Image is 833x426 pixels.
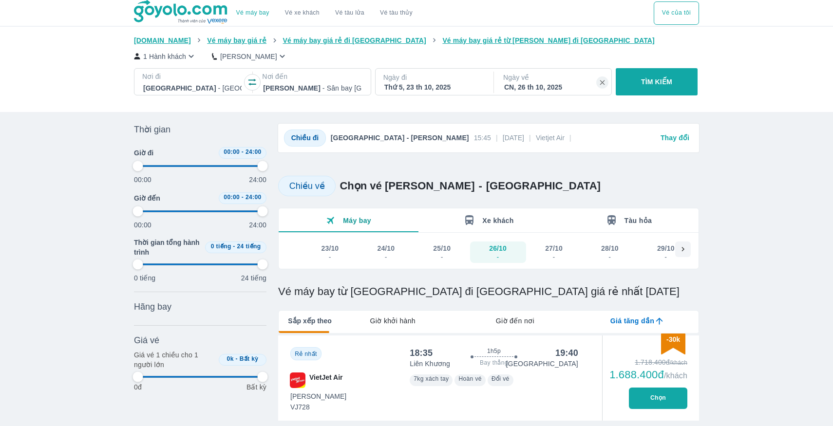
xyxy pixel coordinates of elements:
[134,334,159,346] span: Giá vé
[236,355,238,362] span: -
[546,253,562,261] div: -
[134,124,170,135] span: Thời gian
[295,351,317,357] span: Rẻ nhất
[496,133,498,143] p: |
[220,52,277,61] p: [PERSON_NAME]
[442,37,655,44] span: Vé máy bay giá rẻ từ [PERSON_NAME] đi [GEOGRAPHIC_DATA]
[661,133,689,143] p: Thay đổi
[504,82,603,92] div: CN, 26 th 10, 2025
[661,333,685,354] img: discount
[377,243,395,253] div: 24/10
[506,359,578,369] p: [GEOGRAPHIC_DATA]
[242,148,244,155] span: -
[249,220,266,230] p: 24:00
[134,36,699,45] nav: breadcrumb
[212,51,287,61] button: [PERSON_NAME]
[227,355,234,362] span: 0k
[283,37,426,44] span: Vé máy bay giá rẻ đi [GEOGRAPHIC_DATA]
[666,335,680,343] span: -30k
[474,133,491,143] span: 15:45
[224,194,240,201] span: 00:00
[134,382,142,392] p: 0đ
[211,243,231,250] span: 0 tiếng
[233,243,235,250] span: -
[240,355,259,362] span: Bất kỳ
[291,134,319,142] span: Chiều đi
[290,402,346,412] span: VJ728
[246,382,266,392] p: Bất kỳ
[246,194,262,201] span: 24:00
[458,375,482,382] span: Hoàn vé
[134,238,201,257] span: Thời gian tổng hành trình
[433,243,451,253] div: 25/10
[134,350,215,370] p: Giá vé 1 chiều cho 1 người lớn
[302,241,675,263] div: scrollable day and price
[322,253,339,261] div: -
[601,243,619,253] div: 28/10
[482,217,513,224] span: Xe khách
[609,369,687,381] div: 1.688.400đ
[134,51,196,61] button: 1 Hành khách
[290,372,305,388] img: VJ
[503,133,524,143] span: [DATE]
[224,148,240,155] span: 00:00
[309,372,342,388] span: VietJet Air
[610,316,654,326] span: Giá tăng dần
[383,73,484,82] p: Ngày đi
[545,243,563,253] div: 27/10
[228,1,420,25] div: choose transportation mode
[142,72,243,81] p: Nơi đi
[372,1,420,25] button: Vé tàu thủy
[629,388,687,409] button: Chọn
[134,220,151,230] p: 00:00
[285,9,320,17] a: Vé xe khách
[414,375,449,382] span: 7kg xách tay
[134,37,191,44] span: [DOMAIN_NAME]
[249,175,266,185] p: 24:00
[657,243,675,253] div: 29/10
[332,311,699,331] div: lab API tabs example
[134,273,155,283] p: 0 tiếng
[503,73,604,82] p: Ngày về
[343,217,371,224] span: Máy bay
[654,1,699,25] div: choose transportation mode
[207,37,266,44] span: Vé máy bay giá rẻ
[609,357,687,367] div: 1.718.400đ
[242,194,244,201] span: -
[536,133,565,143] span: Vietjet Air
[327,1,372,25] a: Vé tàu lửa
[487,347,501,355] span: 1h5p
[143,52,186,61] p: 1 Hành khách
[237,243,261,250] span: 24 tiếng
[288,316,332,326] span: Sắp xếp theo
[489,243,507,253] div: 26/10
[340,179,600,193] span: Chọn vé [PERSON_NAME] [GEOGRAPHIC_DATA]
[262,72,362,81] p: Nơi đến
[410,359,450,369] p: Liên Khương
[278,285,699,298] h1: Vé máy bay từ [GEOGRAPHIC_DATA] đi [GEOGRAPHIC_DATA] giá rẻ nhất [DATE]
[657,130,693,146] button: Thay đổi
[616,68,697,95] button: TÌM KIẾM
[490,253,506,261] div: -
[658,253,674,261] div: -
[664,371,687,380] span: /khách
[134,193,160,203] span: Giờ đến
[378,253,394,261] div: -
[641,77,672,87] p: TÌM KIẾM
[529,133,531,143] p: |
[384,82,483,92] div: Thứ 5, 23 th 10, 2025
[496,316,534,326] span: Giờ đến nơi
[134,301,171,313] span: Hãng bay
[625,217,652,224] span: Tàu hỏa
[434,253,450,261] div: -
[370,316,416,326] span: Giờ khởi hành
[492,375,510,382] span: Đổi vé
[569,133,571,143] p: |
[555,347,578,359] div: 19:40
[134,175,151,185] p: 00:00
[241,273,266,283] p: 24 tiếng
[410,347,433,359] div: 18:35
[602,253,618,261] div: -
[246,148,262,155] span: 24:00
[289,181,325,191] span: Chiều về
